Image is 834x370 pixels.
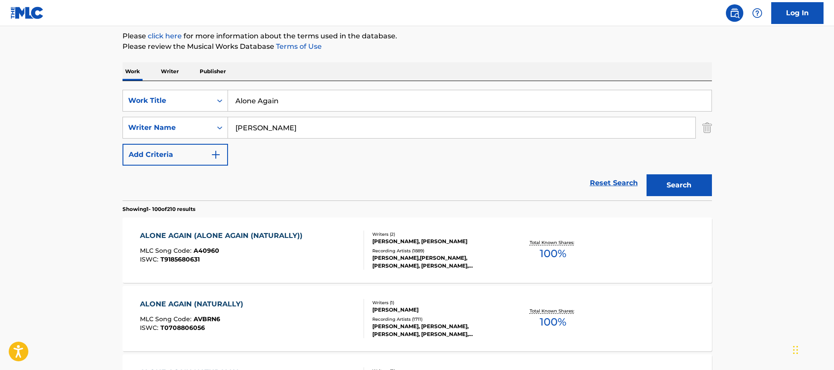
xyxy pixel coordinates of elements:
[372,248,504,254] div: Recording Artists ( 1889 )
[140,299,248,309] div: ALONE AGAIN (NATURALLY)
[752,8,763,18] img: help
[123,217,712,283] a: ALONE AGAIN (ALONE AGAIN (NATURALLY))MLC Song Code:A40960ISWC:T9185680631Writers (2)[PERSON_NAME]...
[372,306,504,314] div: [PERSON_NAME]
[274,42,322,51] a: Terms of Use
[793,337,798,363] div: Drag
[160,255,200,263] span: T9185680631
[372,299,504,306] div: Writers ( 1 )
[160,324,205,332] span: T0708806056
[123,41,712,52] p: Please review the Musical Works Database
[372,316,504,322] div: Recording Artists ( 1711 )
[729,8,740,18] img: search
[540,314,566,330] span: 100 %
[123,144,228,166] button: Add Criteria
[123,205,195,213] p: Showing 1 - 100 of 210 results
[140,231,307,241] div: ALONE AGAIN (ALONE AGAIN (NATURALLY))
[749,4,766,22] div: Help
[123,62,143,81] p: Work
[530,308,576,314] p: Total Known Shares:
[128,122,207,133] div: Writer Name
[140,315,194,323] span: MLC Song Code :
[586,173,642,193] a: Reset Search
[140,247,194,255] span: MLC Song Code :
[647,174,712,196] button: Search
[148,32,182,40] a: click here
[726,4,743,22] a: Public Search
[123,90,712,200] form: Search Form
[140,324,160,332] span: ISWC :
[140,255,160,263] span: ISWC :
[702,117,712,139] img: Delete Criterion
[790,328,834,370] iframe: Chat Widget
[158,62,181,81] p: Writer
[771,2,824,24] a: Log In
[197,62,228,81] p: Publisher
[123,31,712,41] p: Please for more information about the terms used in the database.
[372,322,504,338] div: [PERSON_NAME], [PERSON_NAME], [PERSON_NAME], [PERSON_NAME], [PERSON_NAME]
[372,254,504,270] div: [PERSON_NAME],[PERSON_NAME],[PERSON_NAME], [PERSON_NAME], [PERSON_NAME], [PERSON_NAME], [PERSON_N...
[194,247,219,255] span: A40960
[540,246,566,261] span: 100 %
[10,7,44,19] img: MLC Logo
[211,149,221,160] img: 9d2ae6d4665cec9f34b9.svg
[123,286,712,351] a: ALONE AGAIN (NATURALLY)MLC Song Code:AVBRN6ISWC:T0708806056Writers (1)[PERSON_NAME]Recording Arti...
[194,315,220,323] span: AVBRN6
[530,239,576,246] p: Total Known Shares:
[128,95,207,106] div: Work Title
[372,238,504,245] div: [PERSON_NAME], [PERSON_NAME]
[372,231,504,238] div: Writers ( 2 )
